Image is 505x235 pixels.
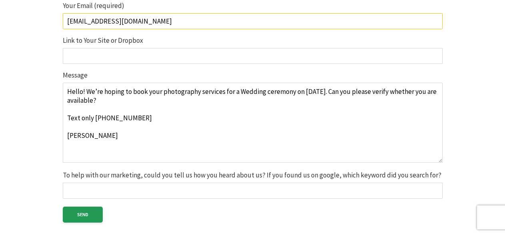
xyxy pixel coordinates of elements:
input: Your Email (required) [63,13,443,29]
input: Link to Your Site or Dropbox [63,48,443,64]
label: Message [63,72,443,164]
input: Send [63,207,103,223]
label: To help with our marketing, could you tell us how you heard about us? If you found us on google, ... [63,172,443,199]
label: Your Email (required) [63,2,443,29]
textarea: Message [63,83,443,163]
input: To help with our marketing, could you tell us how you heard about us? If you found us on google, ... [63,183,443,199]
label: Link to Your Site or Dropbox [63,37,443,64]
